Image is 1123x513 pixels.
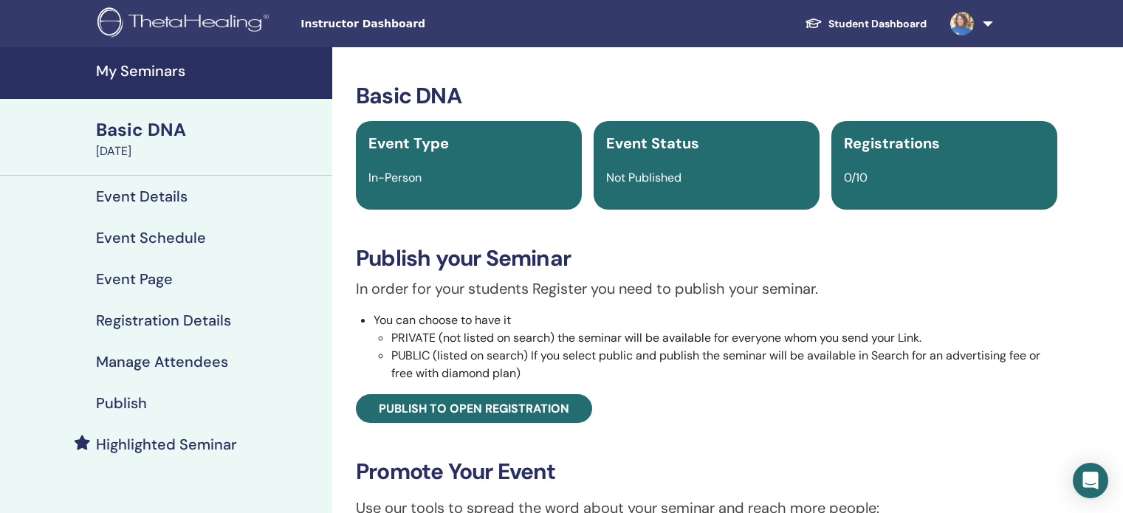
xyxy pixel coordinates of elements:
div: Open Intercom Messenger [1073,463,1108,498]
div: Basic DNA [96,117,323,142]
span: Event Type [368,134,449,153]
img: default.jpg [950,12,974,35]
h4: Registration Details [96,311,231,329]
span: In-Person [368,170,422,185]
img: logo.png [97,7,274,41]
img: graduation-cap-white.svg [805,17,822,30]
h4: Manage Attendees [96,353,228,371]
span: Instructor Dashboard [301,16,522,32]
p: In order for your students Register you need to publish your seminar. [356,278,1057,300]
li: You can choose to have it [374,311,1057,382]
h3: Basic DNA [356,83,1057,109]
li: PRIVATE (not listed on search) the seminar will be available for everyone whom you send your Link. [391,329,1057,347]
span: 0/10 [844,170,868,185]
span: Event Status [606,134,699,153]
a: Student Dashboard [793,10,938,38]
span: Not Published [606,170,681,185]
li: PUBLIC (listed on search) If you select public and publish the seminar will be available in Searc... [391,347,1057,382]
a: Basic DNA[DATE] [87,117,332,160]
h4: Highlighted Seminar [96,435,237,453]
span: Publish to open registration [379,401,569,416]
h4: Publish [96,394,147,412]
h4: Event Page [96,270,173,288]
span: Registrations [844,134,940,153]
h4: Event Details [96,187,188,205]
h4: Event Schedule [96,229,206,247]
a: Publish to open registration [356,394,592,423]
div: [DATE] [96,142,323,160]
h4: My Seminars [96,62,323,80]
h3: Promote Your Event [356,458,1057,485]
h3: Publish your Seminar [356,245,1057,272]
